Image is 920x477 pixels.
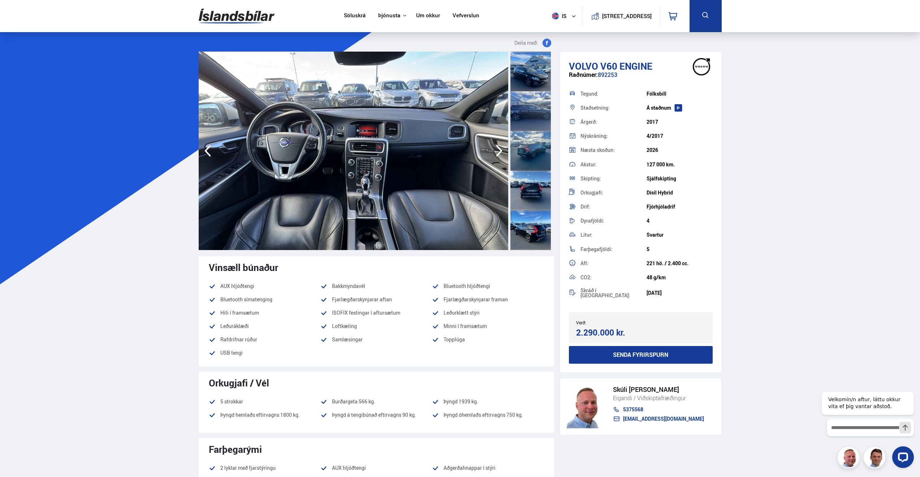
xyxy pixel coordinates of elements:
img: 3576593.jpeg [199,52,508,250]
li: Minni í framsætum [432,322,544,331]
li: Þyngd 1939 kg. [432,397,544,406]
div: Afl: [580,261,647,266]
li: Aðgerðahnappar í stýri [432,464,544,472]
li: Fjarlægðarskynjarar framan [432,295,544,304]
a: [EMAIL_ADDRESS][DOMAIN_NAME] [613,416,704,422]
div: [DATE] [647,290,713,296]
div: Á staðnum [647,105,713,111]
li: Topplúga [432,335,544,344]
img: G0Ugv5HjCgRt.svg [199,4,275,28]
div: Farþegafjöldi: [580,247,647,252]
a: Söluskrá [344,12,366,20]
div: Orkugjafi: [580,190,647,195]
img: siFngHWaQ9KaOqBr.png [567,385,606,428]
li: Samlæsingar [320,335,432,344]
div: Akstur: [580,162,647,167]
li: USB tengi [209,349,320,357]
div: 127 000 km. [647,162,713,167]
div: 892253 [569,71,713,86]
div: Orkugjafi / Vél [209,377,544,388]
div: Dísil Hybrid [647,190,713,196]
div: 4/2017 [647,133,713,139]
div: Skúli [PERSON_NAME] [613,386,704,393]
div: Skráð í [GEOGRAPHIC_DATA]: [580,288,647,298]
li: 5 strokkar [209,397,320,406]
div: Dyrafjöldi: [580,218,647,223]
div: 2017 [647,119,713,125]
button: Senda fyrirspurn [569,346,713,364]
div: Eigandi / Viðskiptafræðingur [613,393,704,403]
li: Bluetooth símatenging [209,295,320,304]
li: 2 lyklar með fjarstýringu [209,464,320,472]
button: is [549,5,582,27]
div: Svartur [647,232,713,238]
li: Þyngd hemlaðs eftirvagns 1800 kg. [209,411,320,419]
div: Vinsæll búnaður [209,262,544,273]
li: AUX hljóðtengi [209,282,320,290]
span: is [549,13,567,19]
iframe: LiveChat chat widget [816,378,917,474]
span: Volvo [569,60,598,73]
li: Leðuráklæði [209,322,320,331]
li: Bakkmyndavél [320,282,432,290]
span: Deila með: [514,39,538,47]
li: Þyngd óhemlaðs eftirvagns 750 kg. [432,411,544,424]
div: Næsta skoðun: [580,148,647,153]
a: Um okkur [416,12,440,20]
li: ISOFIX festingar í aftursætum [320,308,432,317]
div: 221 hö. / 2.400 cc. [647,261,713,266]
div: Nýskráning: [580,134,647,139]
div: 2026 [647,147,713,153]
div: CO2: [580,275,647,280]
div: Drif: [580,204,647,209]
li: Loftkæling [320,322,432,331]
div: Tegund: [580,91,647,96]
li: Bluetooth hljóðtengi [432,282,544,290]
div: Skipting: [580,176,647,181]
li: Hiti í framsætum [209,308,320,317]
li: Burðargeta 566 kg. [320,397,432,406]
div: Fjórhjóladrif [647,204,713,210]
div: Verð: [576,320,641,325]
div: Litur: [580,232,647,237]
img: brand logo [687,56,716,78]
img: svg+xml;base64,PHN2ZyB4bWxucz0iaHR0cDovL3d3dy53My5vcmcvMjAwMC9zdmciIHdpZHRoPSI1MTIiIGhlaWdodD0iNT... [552,13,559,19]
span: Raðnúmer: [569,71,598,79]
div: 5 [647,246,713,252]
li: AUX hljóðtengi [320,464,432,472]
div: Sjálfskipting [647,176,713,181]
button: Þjónusta [378,12,400,19]
li: Fjarlægðarskynjarar aftan [320,295,432,304]
li: Leðurklætt stýri [432,308,544,317]
button: Deila með: [511,39,554,47]
a: 5375568 [613,407,704,412]
div: 48 g/km [647,275,713,280]
div: Staðsetning: [580,105,647,110]
div: 2.290.000 kr. [576,328,639,337]
span: V60 ENGINE [600,60,652,73]
button: [STREET_ADDRESS] [605,13,649,19]
li: Rafdrifnar rúður [209,335,320,344]
div: Farþegarými [209,444,544,455]
img: 3576594.jpeg [508,52,818,250]
li: Þyngd á tengibúnað eftirvagns 90 kg. [320,411,432,419]
a: Vefverslun [453,12,479,20]
div: Árgerð: [580,119,647,124]
div: 4 [647,218,713,224]
div: Fólksbíll [647,91,713,97]
a: [STREET_ADDRESS] [586,6,656,26]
